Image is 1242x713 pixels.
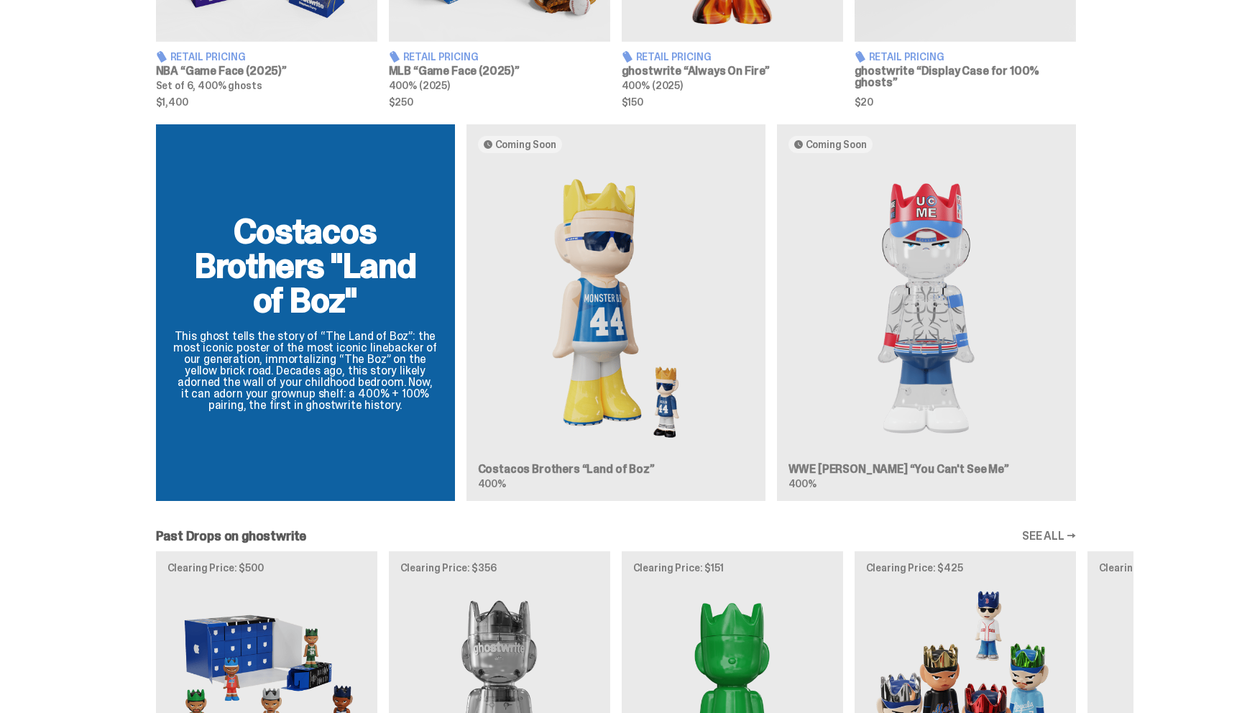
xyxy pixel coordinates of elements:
[495,139,556,150] span: Coming Soon
[173,214,438,318] h2: Costacos Brothers "Land of Boz"
[788,165,1064,452] img: You Can't See Me
[622,79,683,92] span: 400% (2025)
[788,477,816,490] span: 400%
[170,52,246,62] span: Retail Pricing
[478,464,754,475] h3: Costacos Brothers “Land of Boz”
[156,65,377,77] h3: NBA “Game Face (2025)”
[156,79,262,92] span: Set of 6, 400% ghosts
[156,97,377,107] span: $1,400
[167,563,366,573] p: Clearing Price: $500
[403,52,479,62] span: Retail Pricing
[869,52,944,62] span: Retail Pricing
[156,530,307,543] h2: Past Drops on ghostwrite
[478,477,506,490] span: 400%
[400,563,599,573] p: Clearing Price: $356
[806,139,867,150] span: Coming Soon
[788,464,1064,475] h3: WWE [PERSON_NAME] “You Can't See Me”
[855,97,1076,107] span: $20
[636,52,712,62] span: Retail Pricing
[622,65,843,77] h3: ghostwrite “Always On Fire”
[478,165,754,452] img: Land of Boz
[855,65,1076,88] h3: ghostwrite “Display Case for 100% ghosts”
[1022,530,1076,542] a: SEE ALL →
[389,65,610,77] h3: MLB “Game Face (2025)”
[622,97,843,107] span: $150
[173,331,438,411] p: This ghost tells the story of “The Land of Boz”: the most iconic poster of the most iconic lineba...
[389,79,450,92] span: 400% (2025)
[866,563,1064,573] p: Clearing Price: $425
[633,563,832,573] p: Clearing Price: $151
[389,97,610,107] span: $250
